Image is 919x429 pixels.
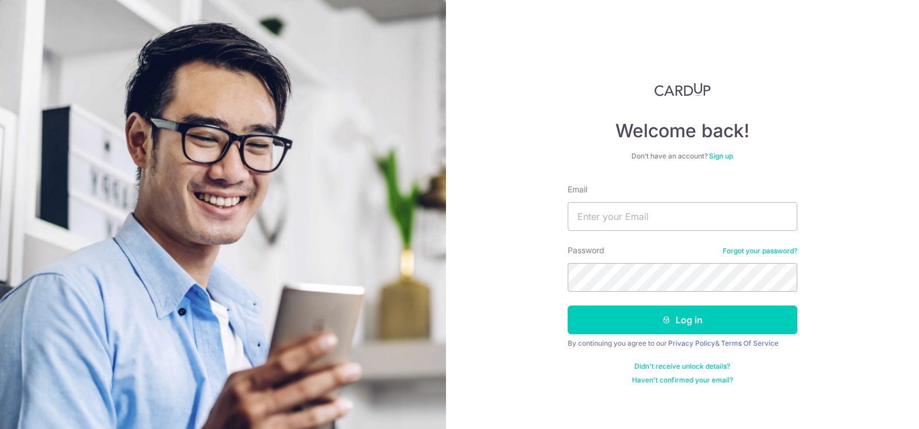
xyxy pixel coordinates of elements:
[654,83,711,96] img: CardUp Logo
[709,152,733,160] a: Sign up
[568,184,587,195] label: Email
[634,362,730,371] a: Didn't receive unlock details?
[568,119,797,142] h4: Welcome back!
[568,306,797,334] button: Log in
[568,245,604,256] label: Password
[632,376,733,385] a: Haven't confirmed your email?
[568,202,797,231] input: Enter your Email
[568,152,797,161] div: Don’t have an account?
[721,339,778,347] a: Terms Of Service
[723,246,797,256] a: Forgot your password?
[668,339,715,347] a: Privacy Policy
[568,339,797,348] div: By continuing you agree to our &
